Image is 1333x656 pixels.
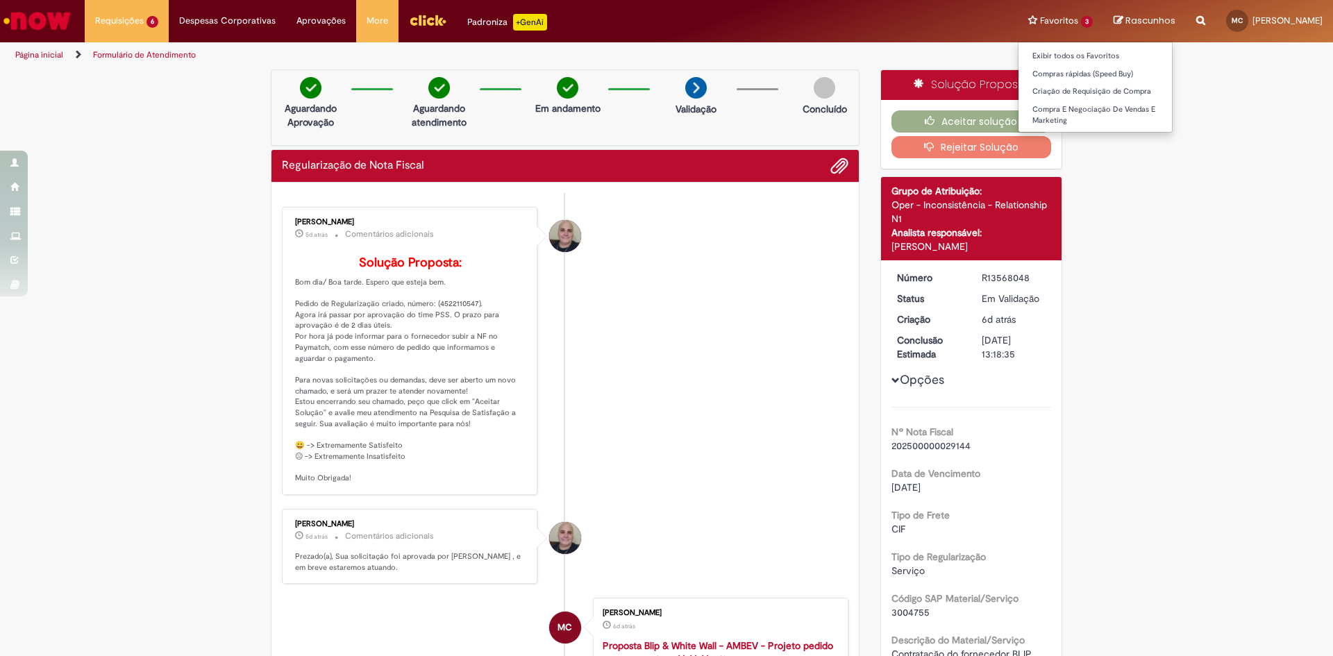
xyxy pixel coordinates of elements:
[891,509,950,521] b: Tipo de Frete
[367,14,388,28] span: More
[891,592,1018,605] b: Código SAP Material/Serviço
[891,467,980,480] b: Data de Vencimento
[891,184,1052,198] div: Grupo de Atribuição:
[409,10,446,31] img: click_logo_yellow_360x200.png
[830,157,848,175] button: Adicionar anexos
[428,77,450,99] img: check-circle-green.png
[982,271,1046,285] div: R13568048
[359,255,462,271] b: Solução Proposta:
[891,634,1025,646] b: Descrição do Material/Serviço
[891,426,953,438] b: Nº Nota Fiscal
[467,14,547,31] div: Padroniza
[1018,42,1173,133] ul: Favoritos
[295,256,526,484] p: Bom dia/ Boa tarde. Espero que esteja bem. Pedido de Regularização criado, número: (4522110547). ...
[1,7,73,35] img: ServiceNow
[277,101,344,129] p: Aguardando Aprovação
[887,312,972,326] dt: Criação
[305,230,328,239] time: 26/09/2025 16:54:25
[557,77,578,99] img: check-circle-green.png
[803,102,847,116] p: Concluído
[891,198,1052,226] div: Oper - Inconsistência - Relationship N1
[887,271,972,285] dt: Número
[982,312,1046,326] div: 25/09/2025 16:57:19
[982,292,1046,305] div: Em Validação
[345,530,434,542] small: Comentários adicionais
[1040,14,1078,28] span: Favoritos
[887,333,972,361] dt: Conclusão Estimada
[613,622,635,630] span: 6d atrás
[513,14,547,31] p: +GenAi
[891,606,930,619] span: 3004755
[10,42,878,68] ul: Trilhas de página
[295,520,526,528] div: [PERSON_NAME]
[891,523,905,535] span: CIF
[1018,84,1172,99] a: Criação de Requisição de Compra
[1081,16,1093,28] span: 3
[305,532,328,541] time: 26/09/2025 14:18:35
[891,226,1052,239] div: Analista responsável:
[891,239,1052,253] div: [PERSON_NAME]
[1114,15,1175,28] a: Rascunhos
[93,49,196,60] a: Formulário de Atendimento
[881,70,1062,100] div: Solução Proposta
[282,160,424,172] h2: Regularização de Nota Fiscal Histórico de tíquete
[295,551,526,573] p: Prezado(a), Sua solicitação foi aprovada por [PERSON_NAME] , e em breve estaremos atuando.
[549,522,581,554] div: Leonardo Manoel De Souza
[405,101,473,129] p: Aguardando atendimento
[613,622,635,630] time: 25/09/2025 16:56:49
[549,612,581,644] div: Maria Julia Campos De Castro
[345,228,434,240] small: Comentários adicionais
[891,564,925,577] span: Serviço
[676,102,716,116] p: Validação
[15,49,63,60] a: Página inicial
[891,110,1052,133] button: Aceitar solução
[814,77,835,99] img: img-circle-grey.png
[305,532,328,541] span: 5d atrás
[295,218,526,226] div: [PERSON_NAME]
[146,16,158,28] span: 6
[887,292,972,305] dt: Status
[95,14,144,28] span: Requisições
[300,77,321,99] img: check-circle-green.png
[296,14,346,28] span: Aprovações
[1252,15,1323,26] span: [PERSON_NAME]
[891,481,921,494] span: [DATE]
[891,439,971,452] span: 202500000029144
[305,230,328,239] span: 5d atrás
[891,136,1052,158] button: Rejeitar Solução
[1125,14,1175,27] span: Rascunhos
[1018,49,1172,64] a: Exibir todos os Favoritos
[557,611,572,644] span: MC
[685,77,707,99] img: arrow-next.png
[982,313,1016,326] span: 6d atrás
[603,609,834,617] div: [PERSON_NAME]
[891,550,986,563] b: Tipo de Regularização
[1018,67,1172,82] a: Compras rápidas (Speed Buy)
[1232,16,1243,25] span: MC
[982,333,1046,361] div: [DATE] 13:18:35
[535,101,601,115] p: Em andamento
[179,14,276,28] span: Despesas Corporativas
[1018,102,1172,128] a: Compra E Negociação De Vendas E Marketing
[549,220,581,252] div: Leonardo Manoel De Souza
